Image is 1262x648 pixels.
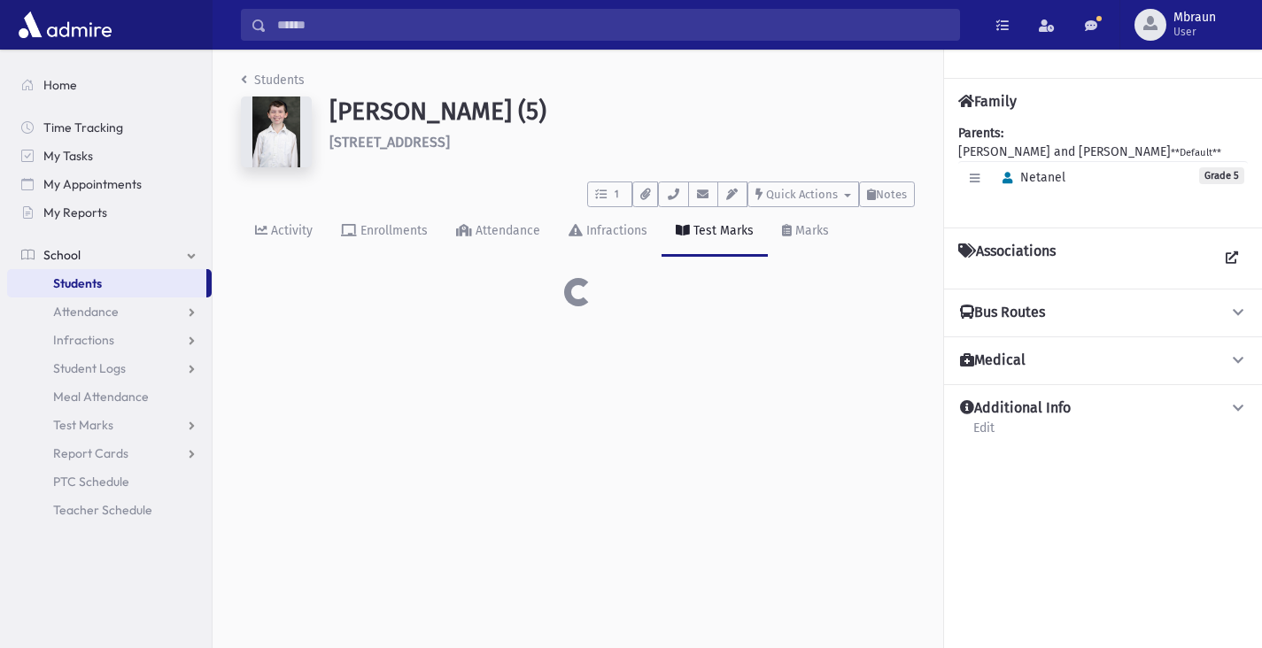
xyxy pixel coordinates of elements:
[241,73,305,88] a: Students
[7,113,212,142] a: Time Tracking
[267,9,959,41] input: Search
[972,418,995,450] a: Edit
[7,269,206,297] a: Students
[958,243,1056,274] h4: Associations
[241,96,312,167] img: 2Q==
[792,223,829,238] div: Marks
[747,181,859,207] button: Quick Actions
[7,297,212,326] a: Attendance
[1173,11,1216,25] span: Mbraun
[329,134,915,150] h6: [STREET_ADDRESS]
[14,7,116,42] img: AdmirePro
[7,467,212,496] a: PTC Schedule
[327,207,442,257] a: Enrollments
[43,247,81,263] span: School
[876,188,907,201] span: Notes
[1173,25,1216,39] span: User
[53,304,119,320] span: Attendance
[554,207,662,257] a: Infractions
[53,502,152,518] span: Teacher Schedule
[958,399,1248,418] button: Additional Info
[43,77,77,93] span: Home
[442,207,554,257] a: Attendance
[1199,167,1244,184] span: Grade 5
[7,71,212,99] a: Home
[7,142,212,170] a: My Tasks
[53,445,128,461] span: Report Cards
[859,181,915,207] button: Notes
[958,126,1003,141] b: Parents:
[53,417,113,433] span: Test Marks
[766,188,838,201] span: Quick Actions
[960,399,1071,418] h4: Additional Info
[662,207,768,257] a: Test Marks
[587,181,632,207] button: 1
[958,351,1248,370] button: Medical
[472,223,540,238] div: Attendance
[7,170,212,198] a: My Appointments
[43,120,123,135] span: Time Tracking
[53,332,114,348] span: Infractions
[7,439,212,467] a: Report Cards
[43,204,107,220] span: My Reports
[958,304,1248,322] button: Bus Routes
[7,382,212,411] a: Meal Attendance
[43,176,142,192] span: My Appointments
[241,71,305,96] nav: breadcrumb
[609,187,624,203] span: 1
[241,207,327,257] a: Activity
[995,170,1065,185] span: Netanel
[583,223,647,238] div: Infractions
[7,198,212,227] a: My Reports
[960,351,1026,370] h4: Medical
[7,241,212,269] a: School
[43,148,93,164] span: My Tasks
[7,326,212,354] a: Infractions
[53,389,149,405] span: Meal Attendance
[958,93,1017,110] h4: Family
[53,360,126,376] span: Student Logs
[267,223,313,238] div: Activity
[7,496,212,524] a: Teacher Schedule
[7,411,212,439] a: Test Marks
[329,96,915,127] h1: [PERSON_NAME] (5)
[768,207,843,257] a: Marks
[53,474,129,490] span: PTC Schedule
[960,304,1045,322] h4: Bus Routes
[53,275,102,291] span: Students
[690,223,754,238] div: Test Marks
[7,354,212,382] a: Student Logs
[1216,243,1248,274] a: View all Associations
[357,223,428,238] div: Enrollments
[958,124,1248,213] div: [PERSON_NAME] and [PERSON_NAME]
